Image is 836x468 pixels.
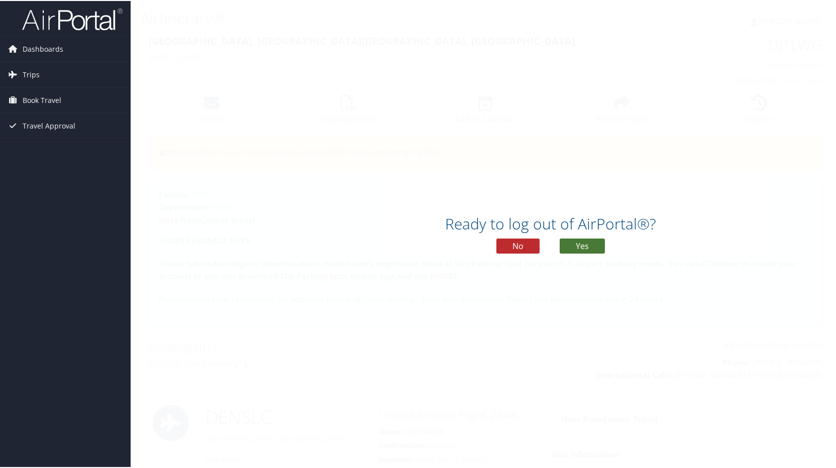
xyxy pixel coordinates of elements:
[23,112,75,138] span: Travel Approval
[23,87,61,112] span: Book Travel
[23,61,40,86] span: Trips
[496,238,540,253] button: No
[22,7,123,30] img: airportal-logo.png
[23,36,63,61] span: Dashboards
[560,238,605,253] button: Yes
